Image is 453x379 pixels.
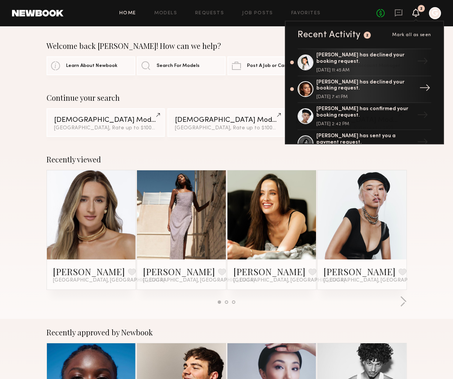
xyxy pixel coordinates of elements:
[157,64,200,68] span: Search For Models
[298,30,361,39] div: Recent Activity
[316,79,414,92] div: [PERSON_NAME] has declined your booking request.
[298,103,431,130] a: [PERSON_NAME] has confirmed your booking request.[DATE] 2:42 PM→
[47,108,165,137] a: [DEMOGRAPHIC_DATA] Models[GEOGRAPHIC_DATA], Rate up to $100&1other filter
[167,108,286,137] a: [DEMOGRAPHIC_DATA] Models[GEOGRAPHIC_DATA], Rate up to $100&1other filter
[175,126,278,131] div: [GEOGRAPHIC_DATA], Rate up to $100
[47,328,407,337] div: Recently approved by Newbook
[324,265,396,277] a: [PERSON_NAME]
[291,11,321,16] a: Favorites
[316,68,414,73] div: [DATE] 11:45 AM
[366,33,369,38] div: 2
[392,33,431,37] span: Mark all as seen
[429,7,441,19] a: G
[195,11,224,16] a: Requests
[324,277,435,283] span: [GEOGRAPHIC_DATA], [GEOGRAPHIC_DATA]
[66,64,117,68] span: Learn About Newbook
[47,41,407,50] div: Welcome back [PERSON_NAME]! How can we help?
[175,117,278,124] div: [DEMOGRAPHIC_DATA] Models
[143,277,255,283] span: [GEOGRAPHIC_DATA], [GEOGRAPHIC_DATA]
[298,76,431,103] a: [PERSON_NAME] has declined your booking request.[DATE] 7:41 PM→
[227,56,316,75] a: Post A Job or Casting
[298,130,431,157] a: [PERSON_NAME] has sent you a payment request.→
[414,133,431,153] div: →
[47,155,407,164] div: Recently viewed
[54,117,158,124] div: [DEMOGRAPHIC_DATA] Models
[53,265,125,277] a: [PERSON_NAME]
[247,64,296,68] span: Post A Job or Casting
[316,106,414,119] div: [PERSON_NAME] has confirmed your booking request.
[316,122,414,126] div: [DATE] 2:42 PM
[414,106,431,126] div: →
[416,79,433,99] div: →
[414,53,431,72] div: →
[119,11,136,16] a: Home
[233,277,345,283] span: [GEOGRAPHIC_DATA], [GEOGRAPHIC_DATA]
[47,56,135,75] a: Learn About Newbook
[53,277,165,283] span: [GEOGRAPHIC_DATA], [GEOGRAPHIC_DATA]
[298,49,431,76] a: [PERSON_NAME] has declined your booking request.[DATE] 11:45 AM→
[154,11,177,16] a: Models
[242,11,273,16] a: Job Posts
[420,7,423,11] div: 2
[143,265,215,277] a: [PERSON_NAME]
[316,95,414,99] div: [DATE] 7:41 PM
[54,126,158,131] div: [GEOGRAPHIC_DATA], Rate up to $100
[47,93,407,102] div: Continue your search
[316,133,414,146] div: [PERSON_NAME] has sent you a payment request.
[233,265,306,277] a: [PERSON_NAME]
[137,56,226,75] a: Search For Models
[316,52,414,65] div: [PERSON_NAME] has declined your booking request.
